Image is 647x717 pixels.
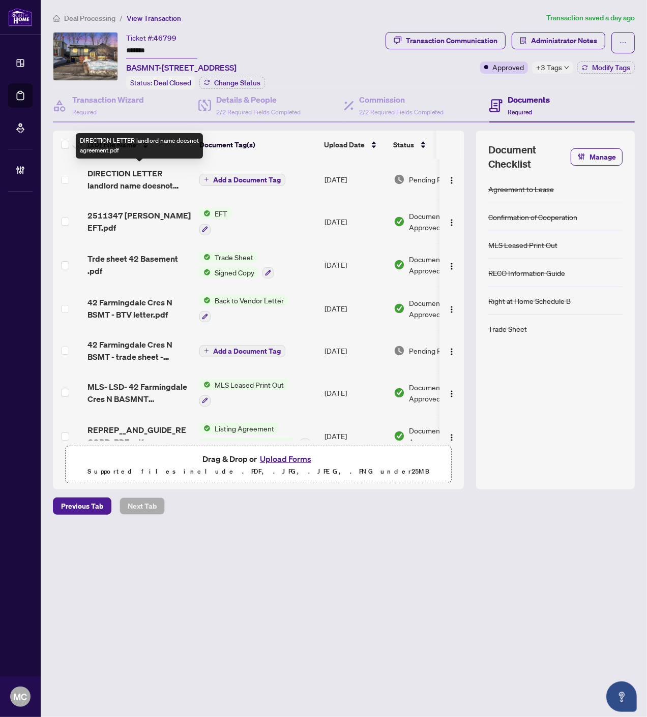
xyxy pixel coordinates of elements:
[216,93,301,106] h4: Details & People
[154,34,177,43] span: 46799
[620,39,627,46] span: ellipsis
[72,465,445,478] p: Supported files include .PDF, .JPG, .JPEG, .PNG under 25 MB
[61,498,103,514] span: Previous Tab
[66,446,451,484] span: Drag & Drop orUpload FormsSupported files include .PDF, .JPG, .JPEG, .PNG under25MB
[448,262,456,270] img: Logo
[409,254,472,276] span: Document Approved
[508,93,550,106] h4: Documents
[448,219,456,227] img: Logo
[199,173,285,186] button: Add a Document Tag
[394,303,405,314] img: Document Status
[211,252,257,263] span: Trade Sheet
[199,438,211,449] img: Status Icon
[154,78,191,87] span: Deal Closed
[87,296,191,321] span: 42 Farmingdale Cres N BSMT - BTV letter.pdf
[320,200,390,243] td: [DATE]
[394,387,405,398] img: Document Status
[448,348,456,356] img: Logo
[211,267,258,278] span: Signed Copy
[199,295,211,306] img: Status Icon
[72,108,97,116] span: Required
[592,64,630,71] span: Modify Tags
[394,430,405,442] img: Document Status
[406,33,497,49] div: Transaction Communication
[87,338,191,363] span: 42 Farmingdale Cres N BSMT - trade sheet - [PERSON_NAME] to Reveiw.pdf
[444,385,460,401] button: Logo
[508,108,532,116] span: Required
[590,149,616,165] span: Manage
[14,690,27,704] span: MC
[444,300,460,317] button: Logo
[359,108,444,116] span: 2/2 Required Fields Completed
[409,174,460,185] span: Pending Review
[204,177,209,182] span: plus
[448,176,456,184] img: Logo
[320,243,390,287] td: [DATE]
[492,61,524,73] span: Approved
[257,452,314,465] button: Upload Forms
[199,423,311,450] button: Status IconListing AgreementStatus IconRECO Information Guide
[127,14,181,23] span: View Transaction
[488,323,527,334] div: Trade Sheet
[571,148,623,166] button: Manage
[126,61,237,74] span: BASMNT-[STREET_ADDRESS]
[199,379,288,407] button: Status IconMLS Leased Print Out
[320,415,390,458] td: [DATE]
[211,379,288,390] span: MLS Leased Print Out
[386,32,506,49] button: Transaction Communication
[546,12,635,24] article: Transaction saved a day ago
[564,65,569,70] span: down
[409,425,472,447] span: Document Approved
[536,61,562,73] span: +3 Tags
[126,76,195,89] div: Status:
[195,131,320,159] th: Document Tag(s)
[199,77,265,89] button: Change Status
[199,345,285,357] button: Add a Document Tag
[393,139,414,150] span: Status
[199,252,274,279] button: Status IconTrade SheetStatus IconSigned Copy
[444,171,460,188] button: Logo
[394,345,405,356] img: Document Status
[204,348,209,353] span: plus
[409,297,472,320] span: Document Approved
[488,239,557,251] div: MLS Leased Print Out
[320,330,390,371] td: [DATE]
[359,93,444,106] h4: Commission
[488,183,554,195] div: Agreement to Lease
[448,390,456,398] img: Logo
[444,257,460,273] button: Logo
[448,433,456,442] img: Logo
[199,174,285,186] button: Add a Document Tag
[87,167,191,192] span: DIRECTION LETTER landlord name doesnot agreement.pdf
[199,423,211,434] img: Status Icon
[53,15,60,22] span: home
[324,139,365,150] span: Upload Date
[72,93,144,106] h4: Transaction Wizard
[211,208,231,219] span: EFT
[213,176,281,183] span: Add a Document Tag
[606,681,637,712] button: Open asap
[8,8,33,26] img: logo
[409,210,472,233] span: Document Approved
[120,12,123,24] li: /
[199,379,211,390] img: Status Icon
[202,452,314,465] span: Drag & Drop or
[87,424,191,448] span: REPREP__AND_GUIDE_RECORD_PDF.pdf
[199,344,285,357] button: Add a Document Tag
[394,174,405,185] img: Document Status
[213,348,281,355] span: Add a Document Tag
[199,267,211,278] img: Status Icon
[199,252,211,263] img: Status Icon
[320,371,390,415] td: [DATE]
[394,259,405,270] img: Document Status
[211,295,288,306] span: Back to Vendor Letter
[199,208,211,219] img: Status Icon
[211,423,278,434] span: Listing Agreement
[488,267,565,278] div: RECO Information Guide
[577,61,635,74] button: Modify Tags
[53,33,117,80] img: IMG-S12238799_1.jpg
[488,211,577,223] div: Confirmation of Cooperation
[444,213,460,230] button: Logo
[448,305,456,314] img: Logo
[320,131,389,159] th: Upload Date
